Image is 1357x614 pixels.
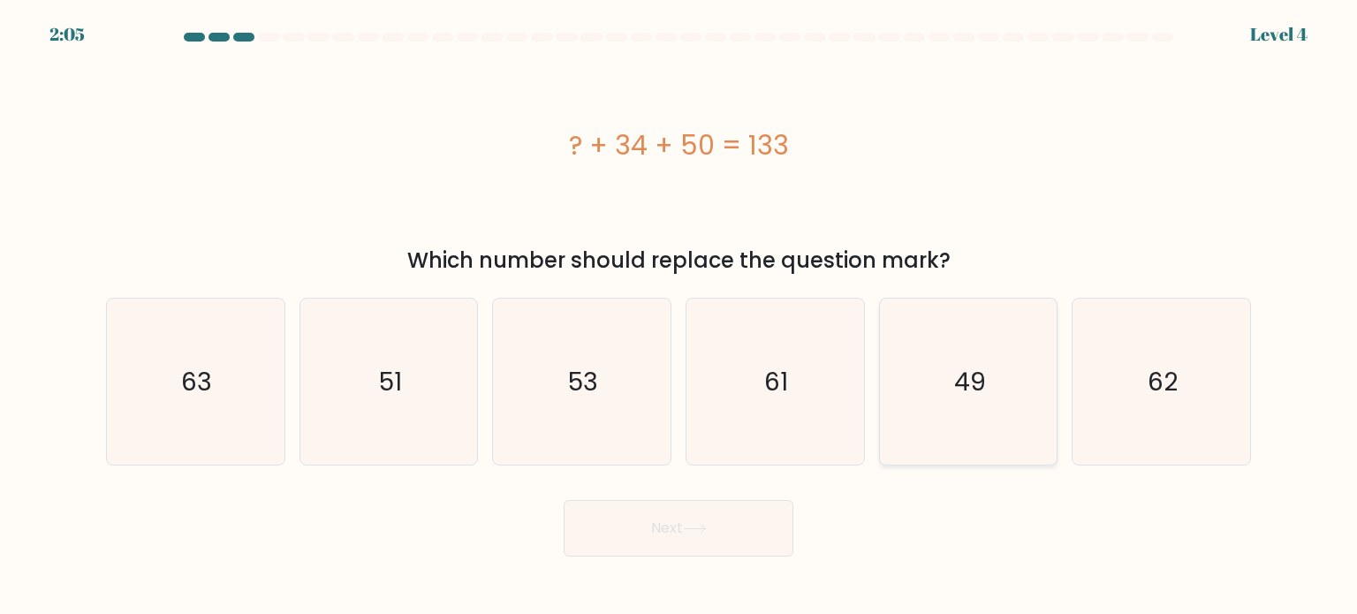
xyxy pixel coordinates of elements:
text: 51 [379,363,402,398]
div: 2:05 [49,21,85,48]
div: Level 4 [1250,21,1308,48]
text: 62 [1148,363,1178,398]
div: ? + 34 + 50 = 133 [106,125,1251,165]
text: 53 [569,363,599,398]
text: 63 [182,363,213,398]
text: 49 [954,363,986,398]
button: Next [564,500,793,557]
text: 61 [765,363,789,398]
div: Which number should replace the question mark? [117,245,1240,277]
